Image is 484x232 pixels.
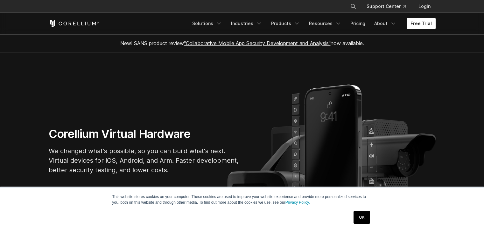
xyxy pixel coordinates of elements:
[354,211,370,224] a: OK
[413,1,436,12] a: Login
[120,40,364,46] span: New! SANS product review now available.
[305,18,345,29] a: Resources
[49,20,99,27] a: Corellium Home
[342,1,436,12] div: Navigation Menu
[285,200,310,205] a: Privacy Policy.
[49,146,240,175] p: We changed what's possible, so you can build what's next. Virtual devices for iOS, Android, and A...
[267,18,304,29] a: Products
[407,18,436,29] a: Free Trial
[188,18,436,29] div: Navigation Menu
[188,18,226,29] a: Solutions
[184,40,331,46] a: "Collaborative Mobile App Security Development and Analysis"
[347,18,369,29] a: Pricing
[361,1,411,12] a: Support Center
[370,18,400,29] a: About
[49,127,240,141] h1: Corellium Virtual Hardware
[112,194,372,205] p: This website stores cookies on your computer. These cookies are used to improve your website expe...
[227,18,266,29] a: Industries
[347,1,359,12] button: Search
